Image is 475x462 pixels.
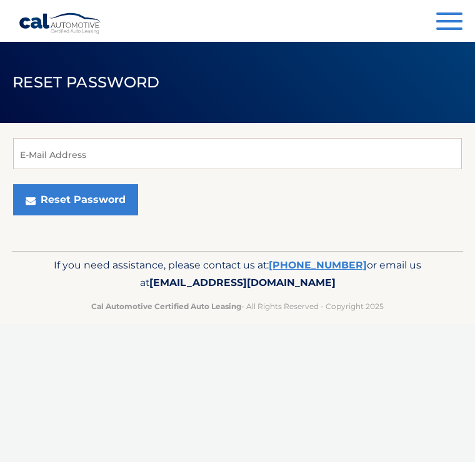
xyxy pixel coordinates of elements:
[12,73,159,91] span: Reset Password
[31,300,444,313] p: - All Rights Reserved - Copyright 2025
[31,257,444,292] p: If you need assistance, please contact us at: or email us at
[269,259,367,271] a: [PHONE_NUMBER]
[149,277,336,288] span: [EMAIL_ADDRESS][DOMAIN_NAME]
[13,138,462,169] input: E-Mail Address
[91,302,241,311] strong: Cal Automotive Certified Auto Leasing
[13,184,138,215] button: Reset Password
[19,12,102,34] a: Cal Automotive
[436,12,462,33] button: Menu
